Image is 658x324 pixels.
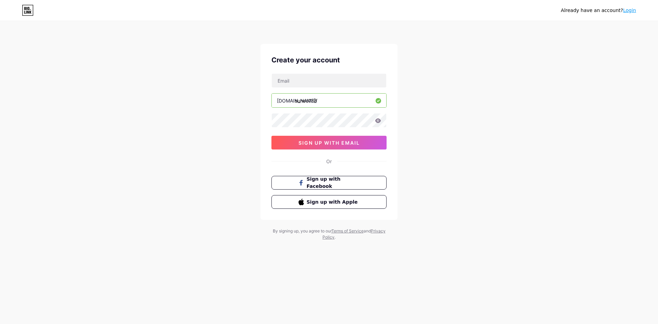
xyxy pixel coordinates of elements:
div: Create your account [271,55,387,65]
div: Already have an account? [561,7,636,14]
input: username [272,94,386,107]
input: Email [272,74,386,87]
div: By signing up, you agree to our and . [271,228,387,240]
button: sign up with email [271,136,387,149]
span: sign up with email [298,140,360,146]
div: [DOMAIN_NAME]/ [277,97,317,104]
span: Sign up with Apple [307,199,360,206]
span: Sign up with Facebook [307,176,360,190]
a: Terms of Service [331,228,364,233]
div: Or [326,158,332,165]
button: Sign up with Apple [271,195,387,209]
a: Login [623,8,636,13]
button: Sign up with Facebook [271,176,387,190]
